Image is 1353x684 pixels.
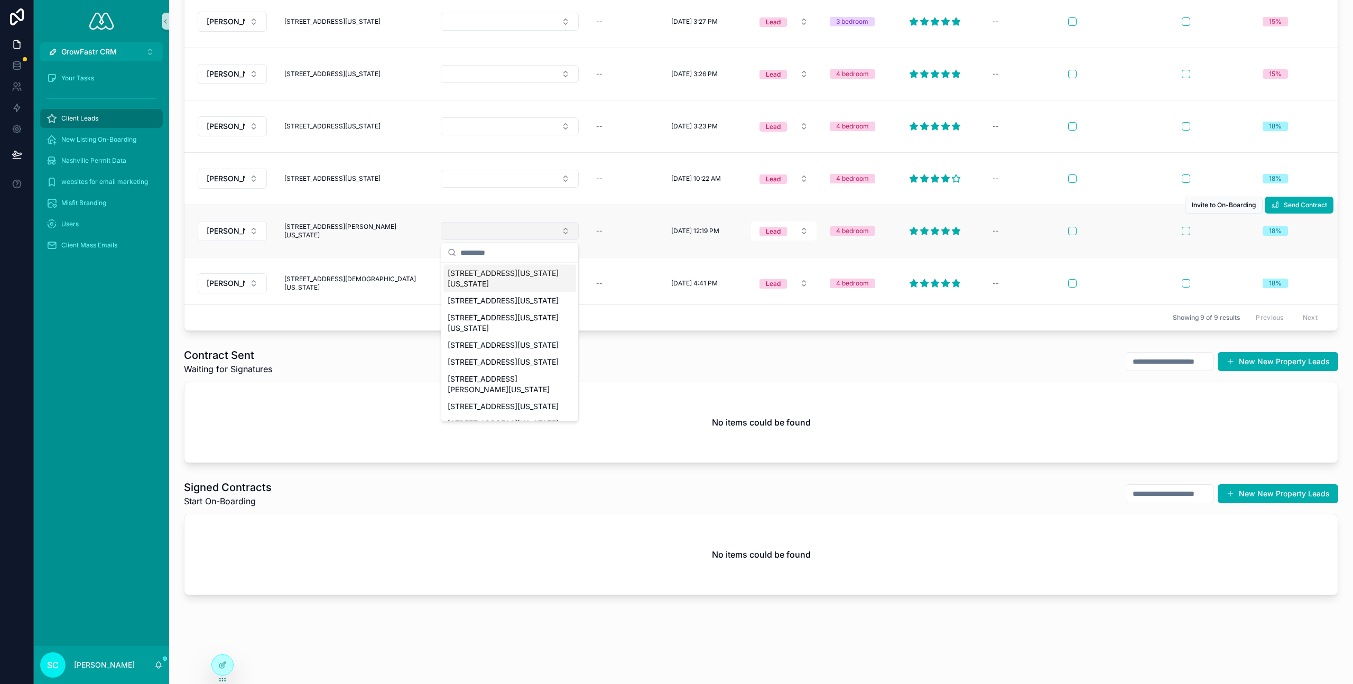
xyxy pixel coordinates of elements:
[836,174,869,183] div: 4 bedroom
[61,220,79,228] span: Users
[750,221,817,241] a: Select Button
[751,12,817,31] button: Select Button
[280,66,428,82] a: [STREET_ADDRESS][US_STATE]
[440,12,579,31] a: Select Button
[830,69,896,79] a: 4 bedroom
[184,348,272,363] h1: Contract Sent
[40,172,163,191] a: websites for email marketing
[671,174,721,183] span: [DATE] 10:22 AM
[440,221,579,241] a: Select Button
[1284,201,1327,209] span: Send Contract
[1263,69,1336,79] a: 15%
[671,279,738,288] a: [DATE] 4:41 PM
[198,273,267,293] button: Select Button
[751,169,817,188] button: Select Button
[184,363,272,375] span: Waiting for Signatures
[207,69,245,79] span: [PERSON_NAME]
[1192,201,1256,209] span: Invite to On-Boarding
[89,13,114,30] img: App logo
[197,168,267,189] a: Select Button
[40,193,163,212] a: Misfit Branding
[441,65,579,83] button: Select Button
[1263,17,1336,26] a: 15%
[197,63,267,85] a: Select Button
[1269,122,1282,131] div: 18%
[596,122,603,131] div: --
[671,122,718,131] span: [DATE] 3:23 PM
[448,295,559,306] span: [STREET_ADDRESS][US_STATE]
[830,122,896,131] a: 4 bedroom
[750,273,817,293] a: Select Button
[671,70,718,78] span: [DATE] 3:26 PM
[448,418,559,429] span: [STREET_ADDRESS][US_STATE]
[61,178,148,186] span: websites for email marketing
[592,170,659,187] a: --
[61,47,117,57] span: GrowFastr CRM
[1218,352,1338,371] button: New New Property Leads
[34,61,169,269] div: scrollable content
[766,279,781,289] div: Lead
[284,174,381,183] span: [STREET_ADDRESS][US_STATE]
[596,174,603,183] div: --
[197,116,267,137] a: Select Button
[61,241,117,249] span: Client Mass Emails
[988,170,1055,187] a: --
[830,17,896,26] a: 3 bedroom
[592,13,659,30] a: --
[1265,197,1333,214] button: Send Contract
[993,122,999,131] div: --
[750,12,817,32] a: Select Button
[284,17,381,26] span: [STREET_ADDRESS][US_STATE]
[993,227,999,235] div: --
[448,268,559,289] span: [STREET_ADDRESS][US_STATE][US_STATE]
[596,70,603,78] div: --
[1269,17,1282,26] div: 15%
[988,223,1055,239] a: --
[836,69,869,79] div: 4 bedroom
[671,227,738,235] a: [DATE] 12:19 PM
[1185,197,1263,214] button: Invite to On-Boarding
[198,221,267,241] button: Select Button
[988,13,1055,30] a: --
[592,223,659,239] a: --
[836,226,869,236] div: 4 bedroom
[836,122,869,131] div: 4 bedroom
[198,169,267,189] button: Select Button
[47,659,59,671] span: SC
[993,174,999,183] div: --
[750,116,817,136] a: Select Button
[1263,174,1336,183] a: 18%
[671,227,719,235] span: [DATE] 12:19 PM
[988,66,1055,82] a: --
[671,70,738,78] a: [DATE] 3:26 PM
[40,42,163,61] button: Select Button
[207,173,245,184] span: [PERSON_NAME]
[40,130,163,149] a: New Listing On-Boarding
[448,312,559,334] span: [STREET_ADDRESS][US_STATE][US_STATE]
[207,226,245,236] span: [PERSON_NAME]
[284,122,381,131] span: [STREET_ADDRESS][US_STATE]
[61,74,94,82] span: Your Tasks
[766,227,781,236] div: Lead
[766,174,781,184] div: Lead
[712,548,811,561] h2: No items could be found
[592,66,659,82] a: --
[993,17,999,26] div: --
[40,109,163,128] a: Client Leads
[197,11,267,32] a: Select Button
[751,64,817,84] button: Select Button
[1269,174,1282,183] div: 18%
[751,274,817,293] button: Select Button
[766,122,781,132] div: Lead
[993,279,999,288] div: --
[671,17,738,26] a: [DATE] 3:27 PM
[836,17,868,26] div: 3 bedroom
[198,116,267,136] button: Select Button
[751,221,817,241] button: Select Button
[61,199,106,207] span: Misfit Branding
[830,226,896,236] a: 4 bedroom
[830,174,896,183] a: 4 bedroom
[988,275,1055,292] a: --
[198,12,267,32] button: Select Button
